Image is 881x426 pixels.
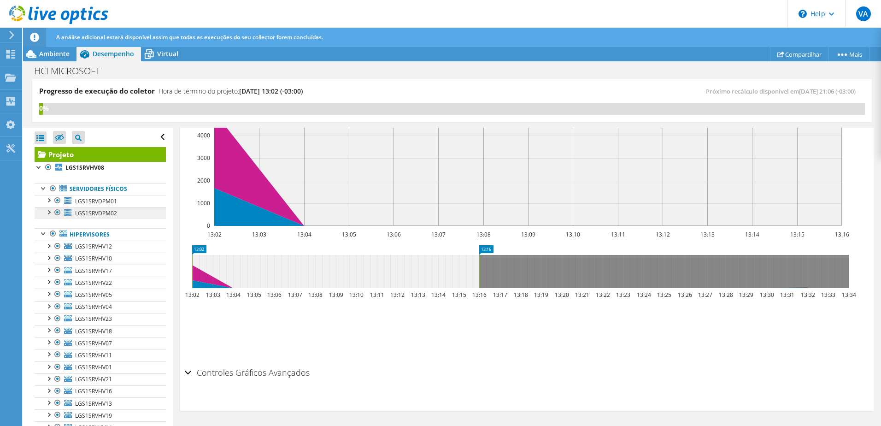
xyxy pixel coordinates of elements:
[35,289,166,301] a: LGS1SRVHV05
[185,363,310,382] h2: Controles Gráficos Avançados
[197,177,210,184] text: 2000
[411,291,425,299] text: 13:13
[390,291,404,299] text: 13:12
[493,291,507,299] text: 13:17
[698,291,712,299] text: 13:27
[35,325,166,337] a: LGS1SRVHV18
[65,164,104,172] b: LGS1SRVHV08
[431,291,445,299] text: 13:14
[790,231,804,238] text: 13:15
[35,373,166,385] a: LGS1SRVHV21
[636,291,651,299] text: 13:24
[39,49,70,58] span: Ambiente
[341,231,356,238] text: 13:05
[745,231,759,238] text: 13:14
[821,291,835,299] text: 13:33
[565,231,580,238] text: 13:10
[185,291,199,299] text: 13:02
[75,291,112,299] span: LGS1SRVHV05
[655,231,670,238] text: 13:12
[828,47,869,61] a: Mais
[159,86,303,96] h4: Hora de término do projeto:
[197,131,210,139] text: 4000
[386,231,400,238] text: 13:06
[834,231,849,238] text: 13:16
[677,291,692,299] text: 13:26
[35,409,166,421] a: LGS1SRVHV19
[700,231,714,238] text: 13:13
[75,375,112,383] span: LGS1SRVHV21
[35,265,166,277] a: LGS1SRVHV17
[297,231,311,238] text: 13:04
[75,327,112,335] span: LGS1SRVHV18
[35,195,166,207] a: LGS1SRVDPM01
[75,279,112,287] span: LGS1SRVHV22
[35,253,166,265] a: LGS1SRVHV10
[206,291,220,299] text: 13:03
[75,363,112,371] span: LGS1SRVHV01
[770,47,829,61] a: Compartilhar
[247,291,261,299] text: 13:05
[207,222,210,230] text: 0
[534,291,548,299] text: 13:19
[35,337,166,349] a: LGS1SRVHV07
[739,291,753,299] text: 13:29
[35,147,166,162] a: Projeto
[75,243,112,250] span: LGS1SRVHV12
[780,291,794,299] text: 13:31
[35,228,166,240] a: Hipervisores
[93,49,134,58] span: Desempenho
[799,10,807,18] svg: \n
[75,267,112,275] span: LGS1SRVHV17
[157,49,178,58] span: Virtual
[35,397,166,409] a: LGS1SRVHV13
[252,231,266,238] text: 13:03
[706,87,860,95] span: Próximo recálculo disponível em
[513,291,528,299] text: 13:18
[476,231,490,238] text: 13:08
[521,231,535,238] text: 13:09
[35,349,166,361] a: LGS1SRVHV11
[35,313,166,325] a: LGS1SRVHV23
[75,351,112,359] span: LGS1SRVHV11
[718,291,733,299] text: 13:28
[75,315,112,323] span: LGS1SRVHV23
[308,291,322,299] text: 13:08
[35,183,166,195] a: Servidores físicos
[329,291,343,299] text: 13:09
[75,303,112,311] span: LGS1SRVHV04
[35,241,166,253] a: LGS1SRVHV12
[616,291,630,299] text: 13:23
[431,231,445,238] text: 13:07
[35,162,166,174] a: LGS1SRVHV08
[35,277,166,289] a: LGS1SRVHV22
[239,87,303,95] span: [DATE] 13:02 (-03:00)
[35,385,166,397] a: LGS1SRVHV16
[799,87,856,95] span: [DATE] 21:06 (-03:00)
[370,291,384,299] text: 13:11
[75,412,112,420] span: LGS1SRVHV19
[197,154,210,162] text: 3000
[226,291,240,299] text: 13:04
[75,254,112,262] span: LGS1SRVHV10
[75,387,112,395] span: LGS1SRVHV16
[75,400,112,408] span: LGS1SRVHV13
[75,339,112,347] span: LGS1SRVHV07
[657,291,671,299] text: 13:25
[472,291,486,299] text: 13:16
[75,209,117,217] span: LGS1SRVDPM02
[800,291,815,299] text: 13:32
[207,231,221,238] text: 13:02
[595,291,610,299] text: 13:22
[35,207,166,219] a: LGS1SRVDPM02
[759,291,774,299] text: 13:30
[575,291,589,299] text: 13:21
[35,361,166,373] a: LGS1SRVHV01
[30,66,114,76] h1: HCI MICROSOFT
[39,103,43,113] div: 0%
[611,231,625,238] text: 13:11
[856,6,871,21] span: VA
[288,291,302,299] text: 13:07
[452,291,466,299] text: 13:15
[349,291,363,299] text: 13:10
